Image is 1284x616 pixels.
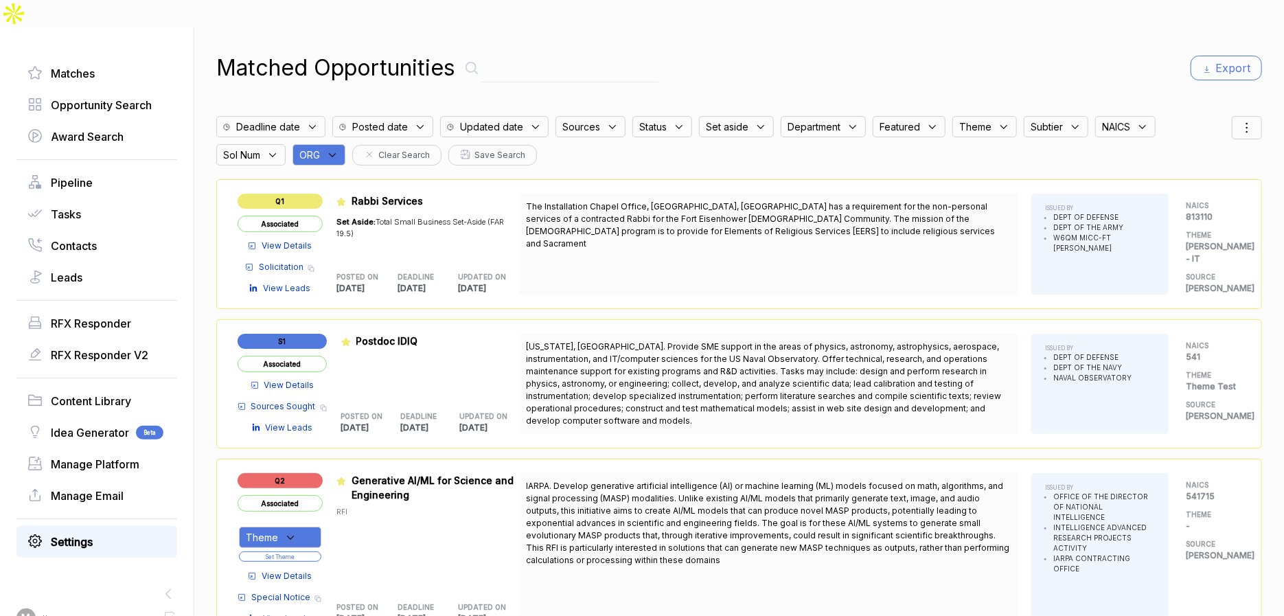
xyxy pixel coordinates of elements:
[959,119,991,134] span: Theme
[352,119,408,134] span: Posted date
[216,52,455,84] h1: Matched Opportunities
[27,128,166,145] a: Award Search
[1186,400,1241,410] h5: SOURCE
[1186,549,1241,562] p: [PERSON_NAME]
[398,282,459,295] p: [DATE]
[1186,240,1241,265] p: [PERSON_NAME] - IT
[398,602,437,613] h5: DEADLINE
[238,216,323,232] span: Associated
[238,194,323,209] span: Q1
[1186,480,1241,490] h5: NAICS
[259,261,303,273] span: Solicitation
[27,347,166,363] a: RFX Responder V2
[51,238,97,254] span: Contacts
[1053,223,1155,233] li: DEPT OF THE ARMY
[1045,483,1155,492] h5: ISSUED BY
[336,272,376,282] h5: POSTED ON
[1045,344,1132,352] h5: ISSUED BY
[262,570,312,582] span: View Details
[458,282,519,295] p: [DATE]
[1053,363,1132,373] li: DEPT OF THE NAVY
[352,195,423,207] span: Rabbi Services
[263,282,310,295] span: View Leads
[238,356,327,372] span: Associated
[223,148,260,162] span: Sol Num
[400,422,460,434] p: [DATE]
[1186,539,1241,549] h5: SOURCE
[51,174,93,191] span: Pipeline
[526,481,1009,565] span: IARPA. Develop generative artificial intelligence (AI) or machine learning (ML) models focused on...
[448,145,537,166] button: Save Search
[341,411,379,422] h5: POSTED ON
[1031,119,1063,134] span: Subtier
[27,206,166,223] a: Tasks
[1186,230,1241,240] h5: THEME
[1186,282,1241,295] p: [PERSON_NAME]
[1053,233,1155,253] li: W6QM MICC-FT [PERSON_NAME]
[1053,212,1155,223] li: DEPT OF DEFENSE
[299,148,320,162] span: ORG
[27,488,166,504] a: Manage Email
[460,411,498,422] h5: UPDATED ON
[51,315,131,332] span: RFX Responder
[1186,341,1241,351] h5: NAICS
[706,119,748,134] span: Set aside
[1186,510,1241,520] h5: THEME
[1186,272,1241,282] h5: SOURCE
[27,174,166,191] a: Pipeline
[51,97,152,113] span: Opportunity Search
[1186,380,1241,393] p: Theme Test
[51,488,124,504] span: Manage Email
[1053,352,1132,363] li: DEPT OF DEFENSE
[352,145,442,166] button: Clear Search
[1053,492,1155,523] li: OFFICE OF THE DIRECTOR OF NATIONAL INTELLIGENCE
[1186,201,1241,211] h5: NAICS
[474,149,525,161] span: Save Search
[356,335,418,347] span: Postdoc IDIQ
[562,119,600,134] span: Sources
[27,269,166,286] a: Leads
[1186,490,1241,503] p: 541715
[400,411,438,422] h5: DEADLINE
[639,119,667,134] span: Status
[27,456,166,472] a: Manage Platform
[136,426,163,440] span: Beta
[51,269,82,286] span: Leads
[239,551,321,562] button: Set Theme
[27,393,166,409] a: Content Library
[238,334,327,349] span: S1
[246,530,278,545] span: Theme
[341,422,401,434] p: [DATE]
[1053,554,1155,574] li: IARPA CONTRACTING OFFICE
[336,282,398,295] p: [DATE]
[27,97,166,113] a: Opportunity Search
[788,119,840,134] span: Department
[51,456,139,472] span: Manage Platform
[27,534,166,550] a: Settings
[1053,523,1155,554] li: INTELLIGENCE ADVANCED RESEARCH PROJECTS ACTIVITY
[460,119,523,134] span: Updated date
[238,591,310,604] a: Special Notice
[51,128,124,145] span: Award Search
[27,424,166,441] a: Idea GeneratorBeta
[336,217,376,227] span: Set Aside:
[51,65,95,82] span: Matches
[526,341,1001,426] span: [US_STATE], [GEOGRAPHIC_DATA]. Provide SME support in the areas of physics, astronomy, astrophysi...
[251,400,316,413] span: Sources Sought
[1045,204,1155,212] h5: ISSUED BY
[238,495,323,512] span: Associated
[1186,211,1241,223] p: 813110
[236,119,300,134] span: Deadline date
[460,422,520,434] p: [DATE]
[458,272,497,282] h5: UPDATED ON
[264,379,314,391] span: View Details
[238,473,323,488] span: Q2
[51,534,93,550] span: Settings
[262,240,312,252] span: View Details
[880,119,920,134] span: Featured
[1186,520,1241,532] p: -
[27,238,166,254] a: Contacts
[1102,119,1130,134] span: NAICS
[266,422,313,434] span: View Leads
[378,149,430,161] span: Clear Search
